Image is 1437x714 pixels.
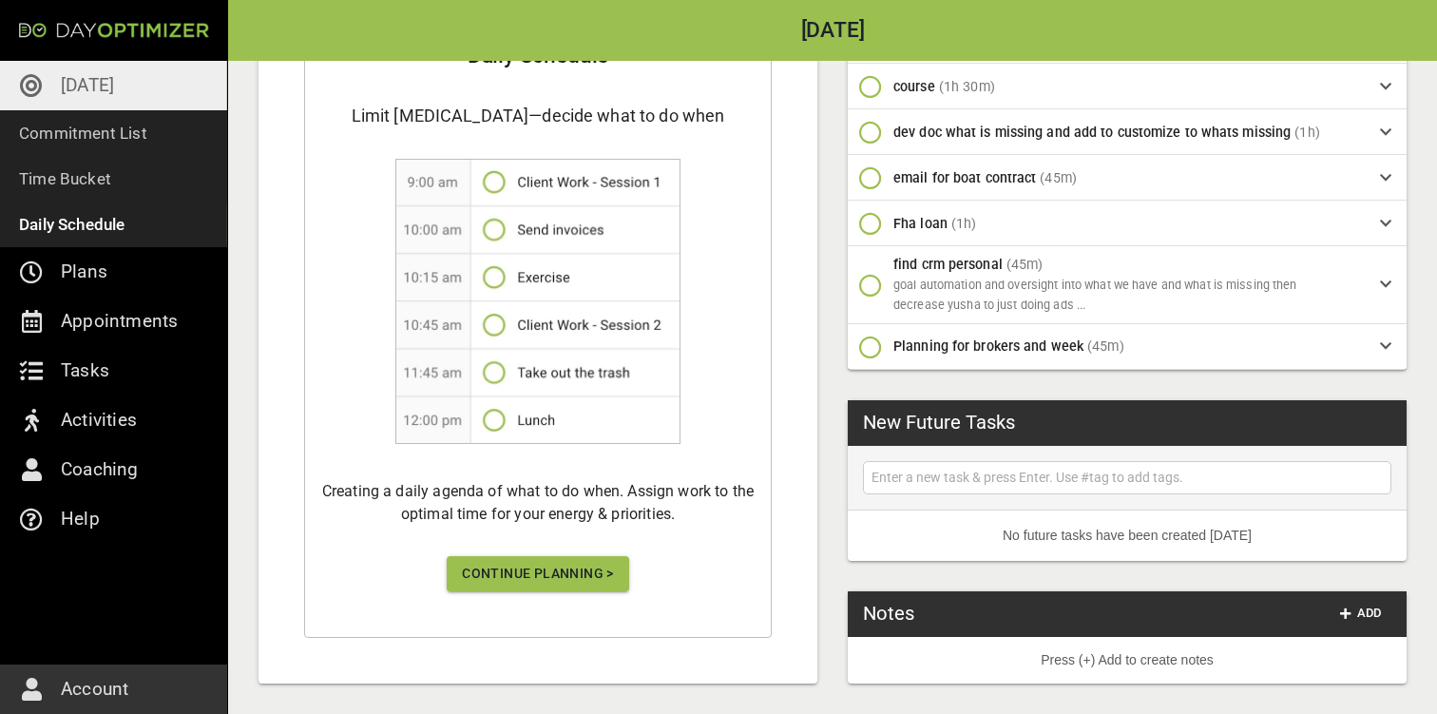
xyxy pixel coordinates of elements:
[951,216,977,231] span: (1h)
[1006,258,1044,273] span: (45m)
[893,125,1291,140] span: dev doc what is missing and add to customize to whats missing
[320,103,756,128] h4: Limit [MEDICAL_DATA]—decide what to do when
[61,674,128,704] p: Account
[19,165,111,192] p: Time Bucket
[848,247,1407,324] div: find crm personal(45m)goal automation and oversight into what we have and what is missing then de...
[848,324,1407,370] div: Planning for brokers and week(45m)
[893,258,1003,273] span: find crm personal
[939,79,995,94] span: (1h 30m)
[893,278,1297,312] span: goal automation and oversight into what we have and what is missing then decrease yusha to just d...
[1087,338,1124,354] span: (45m)
[1331,599,1391,628] button: Add
[228,20,1437,42] h2: [DATE]
[61,405,137,435] p: Activities
[447,556,629,591] button: Continue Planning >
[1338,603,1384,625] span: Add
[19,120,147,146] p: Commitment List
[1294,125,1320,140] span: (1h)
[893,216,948,231] span: Fha loan
[848,202,1407,247] div: Fha loan(1h)
[320,480,756,526] h6: Creating a daily agenda of what to do when. Assign work to the optimal time for your energy & pri...
[1040,170,1077,185] span: (45m)
[61,306,178,337] p: Appointments
[893,338,1083,354] span: Planning for brokers and week
[61,504,100,534] p: Help
[893,79,935,94] span: course
[61,70,114,101] p: [DATE]
[863,600,914,628] h3: Notes
[893,170,1036,185] span: email for boat contract
[848,156,1407,202] div: email for boat contract(45m)
[19,211,125,238] p: Daily Schedule
[61,356,109,386] p: Tasks
[462,562,614,586] span: Continue Planning >
[863,650,1391,670] p: Press (+) Add to create notes
[61,454,139,485] p: Coaching
[19,23,209,38] img: Day Optimizer
[868,466,1387,490] input: Enter a new task & press Enter. Use #tag to add tags.
[848,65,1407,110] div: course(1h 30m)
[863,409,1015,437] h3: New Future Tasks
[848,110,1407,156] div: dev doc what is missing and add to customize to whats missing(1h)
[61,257,107,287] p: Plans
[848,511,1407,561] li: No future tasks have been created [DATE]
